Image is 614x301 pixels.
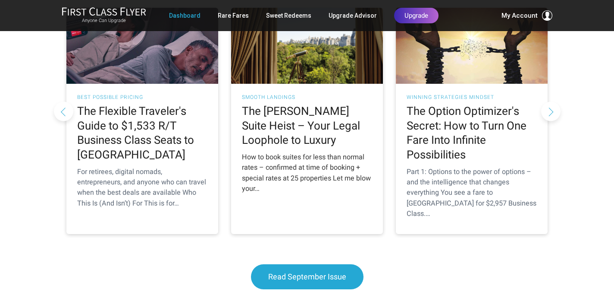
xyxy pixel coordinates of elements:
button: Previous slide [54,101,73,121]
div: Part 1: Options to the power of options – and the intelligence that changes everything You see a ... [407,167,537,219]
span: Read September Issue [268,272,346,281]
h3: Smooth Landings [242,95,372,100]
a: Sweet Redeems [266,8,311,23]
h2: The Flexible Traveler's Guide to $1,533 R/T Business Class Seats to [GEOGRAPHIC_DATA] [77,104,207,162]
h2: The Option Optimizer's Secret: How to Turn One Fare Into Infinite Possibilities [407,104,537,162]
a: Dashboard [169,8,200,23]
button: My Account [501,10,552,21]
span: My Account [501,10,538,21]
a: Best Possible Pricing The Flexible Traveler's Guide to $1,533 R/T Business Class Seats to [GEOGRA... [66,8,218,234]
a: Smooth Landings The [PERSON_NAME] Suite Heist – Your Legal Loophole to Luxury How to book suites ... [231,8,383,234]
a: Upgrade Advisor [329,8,377,23]
a: Rare Fares [218,8,249,23]
h2: The [PERSON_NAME] Suite Heist – Your Legal Loophole to Luxury [242,104,372,148]
img: First Class Flyer [62,7,146,16]
small: Anyone Can Upgrade [62,18,146,24]
button: Next slide [541,101,561,121]
h3: Winning Strategies Mindset [407,95,537,100]
h3: Best Possible Pricing [77,95,207,100]
a: Read September Issue [251,264,363,289]
a: Upgrade [394,8,439,23]
a: Winning Strategies Mindset The Option Optimizer's Secret: How to Turn One Fare Into Infinite Poss... [396,8,548,234]
a: First Class FlyerAnyone Can Upgrade [62,7,146,24]
div: For retirees, digital nomads, entrepreneurs, and anyone who can travel when the best deals are av... [77,167,207,209]
div: How to book suites for less than normal rates – confirmed at time of booking + special rates at 2... [242,152,372,194]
